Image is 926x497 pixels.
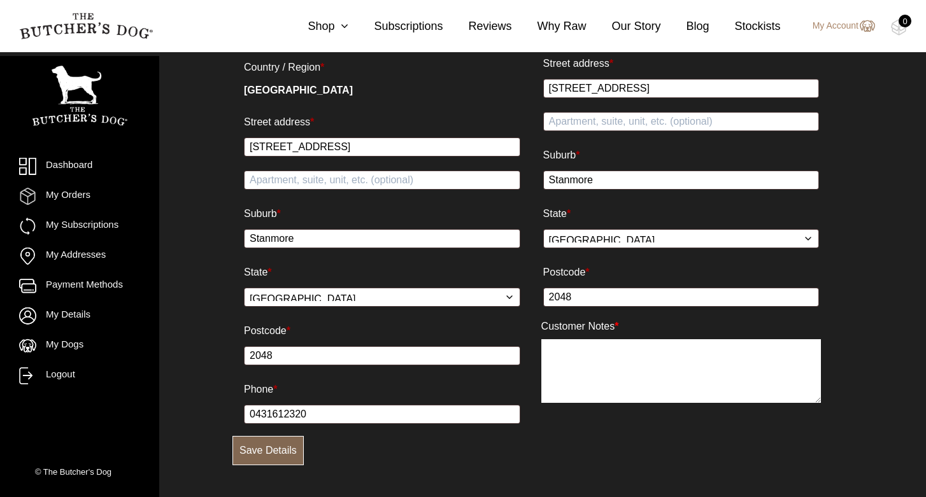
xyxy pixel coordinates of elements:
a: Blog [661,18,709,35]
div: 0 [899,15,911,27]
label: Suburb [543,145,820,165]
a: My Account [800,18,875,34]
a: My Subscriptions [19,218,140,235]
a: Dashboard [19,158,140,175]
label: Country / Region [244,57,520,78]
a: My Orders [19,188,140,205]
a: Our Story [587,18,661,35]
label: Postcode [244,321,520,341]
a: Stockists [709,18,781,35]
img: TBD_Portrait_Logo_White.png [32,66,127,126]
label: Suburb [244,204,520,224]
input: Apartment, suite, unit, etc. (optional) [244,171,520,190]
a: My Details [19,307,140,325]
a: My Addresses [19,248,140,265]
abbr: required [615,321,618,332]
a: Payment Methods [19,277,140,295]
input: House number and street name [244,137,520,157]
a: Subscriptions [348,18,443,35]
label: State [543,204,820,224]
input: House number and street name [543,79,820,98]
strong: [GEOGRAPHIC_DATA] [244,85,353,95]
img: TBD_Cart-Empty.png [891,19,907,36]
label: State [244,262,520,283]
a: Why Raw [512,18,587,35]
a: My Dogs [19,337,140,354]
label: Street address [244,112,520,132]
label: Street address [543,53,820,74]
a: Reviews [443,18,511,35]
label: Customer Notes [541,319,822,334]
a: Logout [19,367,140,384]
button: Save Details [232,436,304,465]
label: Postcode [543,262,820,283]
input: Apartment, suite, unit, etc. (optional) [543,112,820,131]
label: Phone [244,379,520,400]
a: Shop [282,18,348,35]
